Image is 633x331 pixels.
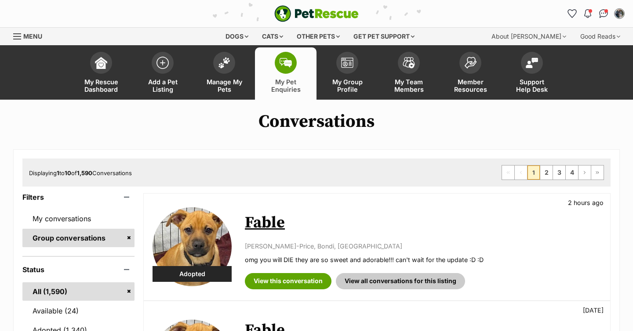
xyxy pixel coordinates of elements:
strong: 1,590 [77,169,92,176]
a: My Pet Enquiries [255,47,316,100]
nav: Pagination [502,165,604,180]
span: Page 1 [527,165,540,180]
header: Status [22,266,135,273]
span: Member Resources [451,78,490,93]
span: Menu [23,32,42,40]
p: omg you will DIE they are so sweet and adorable!!! can't wait for the update :D :D [245,255,601,264]
div: Dogs [219,28,255,45]
span: Support Help Desk [512,78,552,93]
img: chat-41dd97257d64d25036548639549fe6c8038ab92f7586957e7f3b1b290dea8141.svg [599,9,608,18]
a: PetRescue [274,5,359,22]
a: Menu [13,28,48,43]
span: My Group Profile [327,78,367,93]
p: 2 hours ago [568,198,604,207]
a: My Group Profile [316,47,378,100]
span: Displaying to of Conversations [29,169,132,176]
strong: 10 [65,169,71,176]
a: View this conversation [245,273,331,289]
a: Next page [578,165,591,180]
div: Other pets [291,28,346,45]
a: Page 4 [566,165,578,180]
a: My Team Members [378,47,440,100]
img: notifications-46538b983faf8c2785f20acdc204bb7945ddae34d4c08c2a6579f10ce5e182be.svg [584,9,591,18]
a: Fable [245,213,285,233]
span: Previous page [515,165,527,180]
span: Manage My Pets [204,78,244,93]
strong: 1 [57,169,59,176]
div: Get pet support [347,28,421,45]
a: Last page [591,165,604,180]
a: Favourites [565,7,579,21]
img: add-pet-listing-icon-0afa8454b4691262ce3f59096e99ab1cd57d4a30225e0717b998d2c9b9846f56.svg [156,57,169,69]
a: Available (24) [22,302,135,320]
img: help-desk-icon-fdf02630f3aa405de69fd3d07c3f3aa587a6932b1a1747fa1d2bba05be0121f9.svg [526,58,538,68]
img: group-profile-icon-3fa3cf56718a62981997c0bc7e787c4b2cf8bcc04b72c1350f741eb67cf2f40e.svg [341,58,353,68]
a: Page 3 [553,165,565,180]
img: pet-enquiries-icon-7e3ad2cf08bfb03b45e93fb7055b45f3efa6380592205ae92323e6603595dc1f.svg [280,58,292,68]
a: Manage My Pets [193,47,255,100]
a: Support Help Desk [501,47,563,100]
a: Group conversations [22,229,135,247]
a: Member Resources [440,47,501,100]
span: Add a Pet Listing [143,78,182,93]
span: My Team Members [389,78,429,93]
img: manage-my-pets-icon-02211641906a0b7f246fdf0571729dbe1e7629f14944591b6c1af311fb30b64b.svg [218,57,230,68]
span: First page [502,165,514,180]
img: dashboard-icon-eb2f2d2d3e046f16d808141f083e7271f6b2e854fb5c12c21221c1fb7104beca.svg [95,57,107,69]
div: Adopted [153,266,232,282]
ul: Account quick links [565,7,626,21]
a: My conversations [22,209,135,228]
div: Cats [256,28,289,45]
img: member-resources-icon-8e73f808a243e03378d46382f2149f9095a855e16c252ad45f914b54edf8863c.svg [464,57,477,68]
img: Martine profile pic [615,9,624,18]
div: About [PERSON_NAME] [485,28,572,45]
p: [DATE] [583,306,604,315]
p: [PERSON_NAME]-Price, Bondi, [GEOGRAPHIC_DATA] [245,241,601,251]
header: Filters [22,193,135,201]
a: My Rescue Dashboard [70,47,132,100]
img: logo-e224e6f780fb5917bec1dbf3a21bbac754714ae5b6737aabdf751b685950b380.svg [274,5,359,22]
button: Notifications [581,7,595,21]
span: My Pet Enquiries [266,78,306,93]
a: View all conversations for this listing [336,273,465,289]
a: Page 2 [540,165,553,180]
a: All (1,590) [22,282,135,301]
button: My account [612,7,626,21]
img: Fable [153,207,232,286]
a: Add a Pet Listing [132,47,193,100]
span: My Rescue Dashboard [81,78,121,93]
img: team-members-icon-5396bd8760b3fe7c0b43da4ab00e1e3bb1a5d9ba89233759b79545d2d3fc5d0d.svg [403,57,415,68]
a: Conversations [597,7,611,21]
div: Good Reads [574,28,626,45]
